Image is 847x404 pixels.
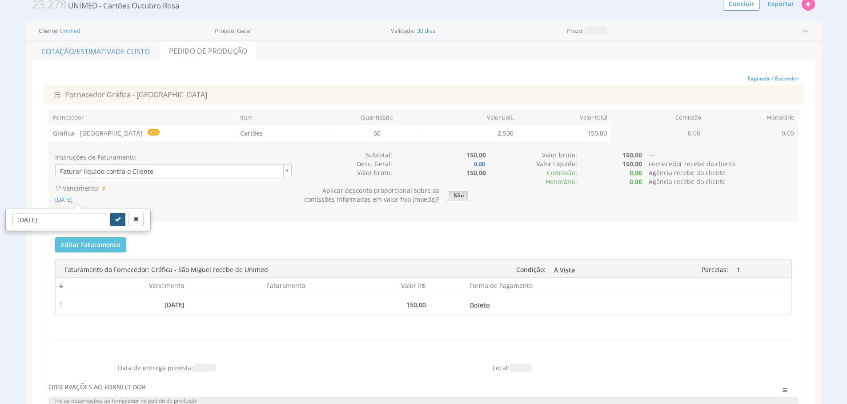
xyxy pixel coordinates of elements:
label: Cliente: [39,28,58,34]
div: Valor bruto: [298,168,392,177]
td: 0,00 [611,125,704,141]
a: Cotação/Estimativade Custo [32,42,159,60]
th: Forma de Pagamento [430,278,612,294]
a: Faturar líquido contra o Cliente [55,164,292,177]
b: 150,00 [622,160,642,168]
input: Data Base [12,213,107,226]
label: Instruções de Faturamento [55,153,136,162]
span: UNIMED - Cartões Outubro Rosa [68,0,179,11]
th: Valor unit. [424,109,518,125]
th: # [56,278,68,294]
th: Fornecedor [49,109,237,125]
b: 150,00 [466,168,486,177]
div: Faturamento do Fornecedor: Gráfica - São Miguel recebe de Unimed [58,263,484,276]
th: Valor total [518,109,611,125]
td: 150,00 [517,125,610,141]
label: Validade: [391,28,415,34]
label: Não [446,191,468,200]
span: Comissão [547,168,575,177]
span: 4.75 [148,129,160,136]
b: 150,00 [622,151,642,159]
div: Local: [486,364,799,372]
td: 2,500 [424,125,517,141]
div: : [486,168,577,177]
td: Gráfica - [GEOGRAPHIC_DATA] [49,125,237,142]
label: Projeto: [215,28,236,34]
div: Valor Líquido: [486,160,577,168]
span: de Custo [116,47,150,56]
th: Quantidade [330,109,424,125]
td: 60 [330,125,424,141]
b: 150,00 [466,151,486,159]
span: 30 dias [416,28,436,34]
div: Gráfica - [GEOGRAPHIC_DATA] [48,90,799,100]
a: À Vista [552,263,632,276]
span: Condição: [516,265,546,274]
b: 0,00 [630,168,642,177]
div: --- [642,151,798,160]
div: Agência recebe do cliente [642,177,798,186]
b: 0,00 [630,177,642,186]
th: Faturamento [189,278,310,294]
a: Pedido de Produção [160,42,256,60]
td: Cartões [237,125,330,141]
div: Honorário: [486,177,577,186]
a: Unimed [60,28,80,34]
button: Editar Faturamento [55,237,126,252]
div: Valor bruto: [486,151,577,160]
div: Subtotal: [298,151,392,160]
th: Valor R$ [310,278,431,294]
span: [DATE] [55,196,72,204]
label: Prazo: [567,28,583,34]
div: Aplicar desconto proporcional sobre as comissões informadas em valor fixo (moeda)? [298,186,439,204]
span: Parcelas: [702,265,728,274]
span: Boleto [470,298,608,312]
div: Fornecedor recebe do cliente [642,160,798,168]
h3: Observações ao fornecedor [48,384,736,390]
th: Honorário [705,109,799,125]
button: Expandir / Esconder [743,72,803,85]
span: À Vista [554,263,630,277]
div: Desc. Geral: [298,160,392,168]
td: 1 [56,294,68,315]
th: Comissão [611,109,705,125]
div: Agência recebe do cliente [642,168,798,177]
span: Fornecedor [66,90,105,100]
td: 0,00 [704,125,798,141]
label: 1º Vencimento [55,184,98,193]
span: Geral [237,28,251,34]
th: Vencimento [68,278,189,294]
b: 0,00 [473,160,486,168]
span: Esta data será utilizada como base para gerar as faturas! [100,184,105,192]
a: Boleto [468,298,610,311]
div: Data de entrega prevista: [111,364,424,372]
span: Faturar líquido contra o Cliente [56,164,280,178]
th: Item [237,109,330,125]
